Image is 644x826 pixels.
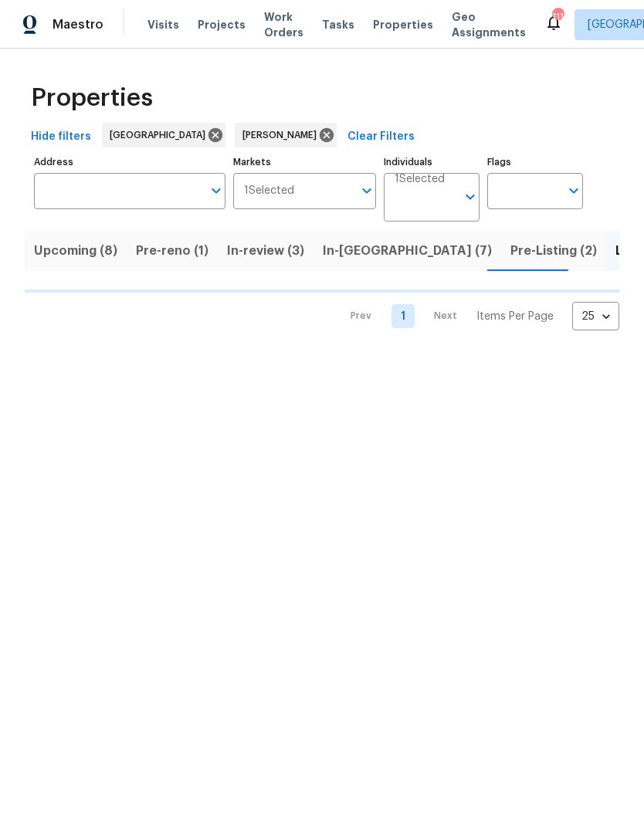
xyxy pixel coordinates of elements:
div: 111 [552,9,563,25]
span: Projects [198,17,246,32]
div: [PERSON_NAME] [235,123,337,147]
label: Individuals [384,157,480,167]
a: Goto page 1 [391,304,415,328]
span: [PERSON_NAME] [242,127,323,143]
label: Address [34,157,225,167]
div: [GEOGRAPHIC_DATA] [102,123,225,147]
span: Geo Assignments [452,9,526,40]
span: 1 Selected [244,184,294,198]
label: Flags [487,157,583,167]
button: Open [459,186,481,208]
span: 1 Selected [395,173,445,186]
span: Work Orders [264,9,303,40]
span: In-[GEOGRAPHIC_DATA] (7) [323,240,492,262]
span: Tasks [322,19,354,30]
button: Hide filters [25,123,97,151]
label: Markets [233,157,377,167]
span: Maestro [53,17,103,32]
span: Clear Filters [347,127,415,147]
button: Open [356,180,378,201]
span: Upcoming (8) [34,240,117,262]
span: Properties [31,90,153,106]
span: [GEOGRAPHIC_DATA] [110,127,212,143]
nav: Pagination Navigation [336,302,619,330]
p: Items Per Page [476,309,554,324]
span: Pre-reno (1) [136,240,208,262]
span: In-review (3) [227,240,304,262]
button: Open [563,180,585,201]
button: Clear Filters [341,123,421,151]
span: Pre-Listing (2) [510,240,597,262]
span: Hide filters [31,127,91,147]
span: Visits [147,17,179,32]
span: Properties [373,17,433,32]
button: Open [205,180,227,201]
div: 25 [572,296,619,337]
